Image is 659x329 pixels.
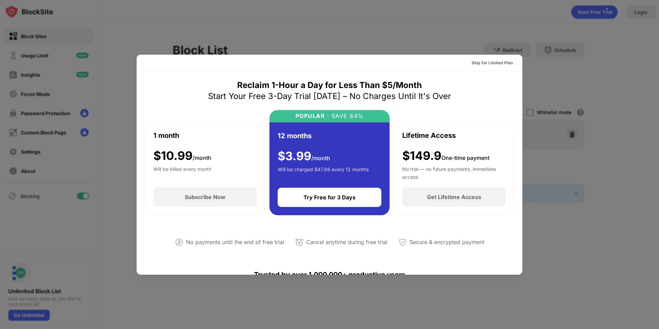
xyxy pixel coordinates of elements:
div: Skip for Limited Plan [472,59,513,66]
div: No trial — no future payments, immediate access [402,165,506,179]
div: Lifetime Access [402,130,456,141]
div: Start Your Free 3-Day Trial [DATE] – No Charges Until It's Over [208,91,451,102]
div: Try Free for 3 Days [303,194,356,201]
div: Will be charged $47.88 every 12 months [278,166,369,179]
div: 12 months [278,131,312,141]
img: secured-payment [398,238,407,246]
span: /month [311,155,330,162]
div: Trusted by over 1,000,000+ productive users [145,258,514,291]
div: Get Lifetime Access [427,194,481,200]
div: Subscribe Now [185,194,226,200]
span: /month [193,154,211,161]
div: Cancel anytime during free trial [306,237,388,247]
span: One-time payment [441,154,489,161]
div: $149.9 [402,149,489,163]
img: not-paying [175,238,183,246]
div: Reclaim 1-Hour a Day for Less Than $5/Month [237,80,422,91]
img: cancel-anytime [295,238,303,246]
div: Will be billed every month [153,165,211,179]
div: POPULAR · [296,113,329,119]
div: 1 month [153,130,179,141]
div: $ 10.99 [153,149,211,163]
div: SAVE 64% [329,113,364,119]
div: No payments until the end of free trial [186,237,284,247]
div: Secure & encrypted payment [409,237,484,247]
div: $ 3.99 [278,149,330,163]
